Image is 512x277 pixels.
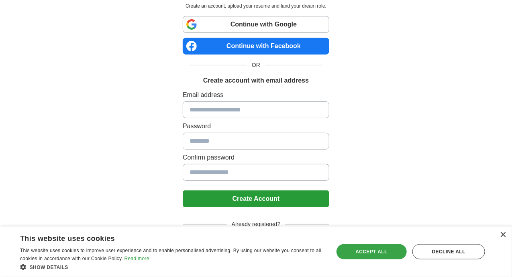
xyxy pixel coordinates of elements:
div: Close [500,232,506,238]
span: OR [247,61,265,69]
label: Password [183,121,329,131]
div: This website uses cookies [20,231,304,243]
span: This website uses cookies to improve user experience and to enable personalised advertising. By u... [20,248,321,261]
p: Create an account, upload your resume and land your dream role. [184,2,328,10]
h1: Create account with email address [203,76,309,85]
span: Already registered? [227,220,285,228]
button: Create Account [183,190,329,207]
div: Show details [20,263,324,271]
a: Continue with Google [183,16,329,33]
div: Accept all [337,244,407,259]
div: Decline all [412,244,485,259]
a: Read more, opens a new window [124,256,149,261]
span: Show details [30,265,68,270]
label: Email address [183,90,329,100]
label: Confirm password [183,153,329,162]
a: Continue with Facebook [183,38,329,55]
